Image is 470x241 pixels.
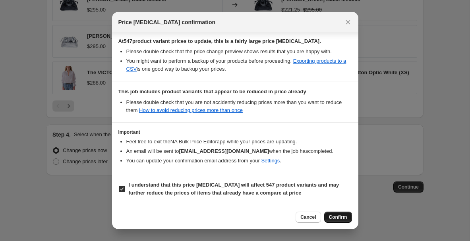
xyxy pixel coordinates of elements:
button: Cancel [296,212,321,223]
span: Confirm [329,214,347,220]
a: Settings [261,158,280,164]
button: Close [342,17,354,28]
span: Price [MEDICAL_DATA] confirmation [118,18,216,26]
a: How to avoid reducing prices more than once [139,107,243,113]
li: Please double check that the price change preview shows results that you are happy with. [126,48,352,56]
button: Confirm [324,212,352,223]
b: I understand that this price [MEDICAL_DATA] will affect 547 product variants and may further redu... [129,182,339,196]
h3: Important [118,129,352,135]
b: [EMAIL_ADDRESS][DOMAIN_NAME] [179,148,269,154]
li: An email will be sent to when the job has completed . [126,147,352,155]
span: Cancel [300,214,316,220]
li: Feel free to exit the NA Bulk Price Editor app while your prices are updating. [126,138,352,146]
b: This job includes product variants that appear to be reduced in price already [118,89,306,94]
li: You can update your confirmation email address from your . [126,157,352,165]
li: You might want to perform a backup of your products before proceeding. is one good way to backup ... [126,57,352,73]
li: Please double check that you are not accidently reducing prices more than you want to reduce them [126,98,352,114]
b: At 547 product variant prices to update, this is a fairly large price [MEDICAL_DATA]. [118,38,321,44]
